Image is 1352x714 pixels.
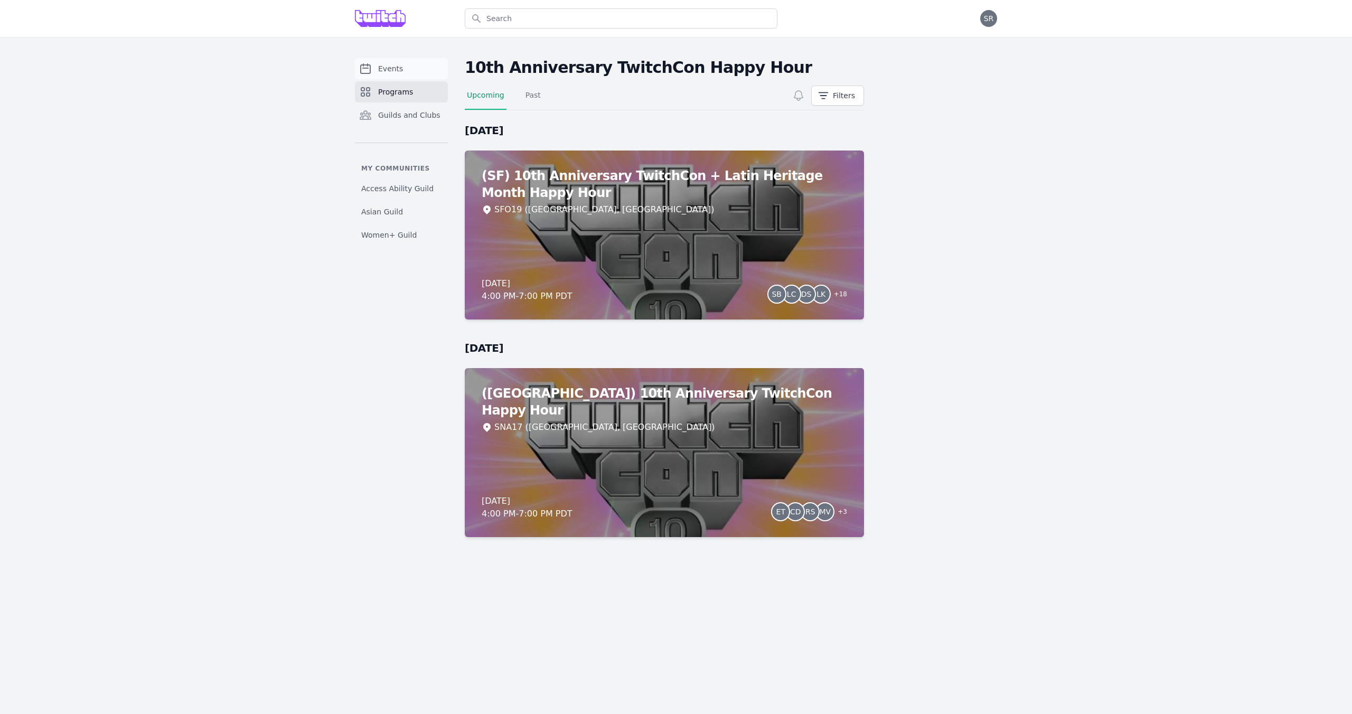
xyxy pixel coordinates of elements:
button: SR [980,10,997,27]
h2: (SF) 10th Anniversary TwitchCon + Latin Heritage Month Happy Hour [482,167,847,201]
span: Asian Guild [361,206,403,217]
a: Past [523,90,543,110]
span: + 3 [831,505,847,520]
span: SR [984,15,994,22]
span: CD [790,508,801,515]
h2: [DATE] [465,341,864,355]
a: Guilds and Clubs [355,105,448,126]
a: Asian Guild [355,202,448,221]
img: Grove [355,10,406,27]
a: ([GEOGRAPHIC_DATA]) 10th Anniversary TwitchCon Happy HourSNA17 ([GEOGRAPHIC_DATA], [GEOGRAPHIC_DA... [465,368,864,537]
h2: [DATE] [465,123,864,138]
div: [DATE] 4:00 PM - 7:00 PM PDT [482,277,572,303]
span: MV [819,508,831,515]
button: Filters [811,86,864,106]
div: [DATE] 4:00 PM - 7:00 PM PDT [482,495,572,520]
span: ET [776,508,785,515]
div: SNA17 ([GEOGRAPHIC_DATA], [GEOGRAPHIC_DATA]) [494,421,715,434]
h2: ([GEOGRAPHIC_DATA]) 10th Anniversary TwitchCon Happy Hour [482,385,847,419]
span: Events [378,63,403,74]
h2: 10th Anniversary TwitchCon Happy Hour [465,58,864,77]
a: Upcoming [465,90,506,110]
a: Access Ability Guild [355,179,448,198]
span: DS [801,290,812,298]
a: Women+ Guild [355,226,448,245]
span: LC [787,290,796,298]
span: Guilds and Clubs [378,110,440,120]
span: RS [805,508,815,515]
span: Women+ Guild [361,230,417,240]
span: Programs [378,87,413,97]
input: Search [465,8,777,29]
nav: Sidebar [355,58,448,245]
span: + 18 [828,288,847,303]
a: Events [355,58,448,79]
a: Programs [355,81,448,102]
p: My communities [355,164,448,173]
div: SFO19 ([GEOGRAPHIC_DATA], [GEOGRAPHIC_DATA]) [494,203,714,216]
span: Access Ability Guild [361,183,434,194]
button: Subscribe [790,87,807,104]
a: (SF) 10th Anniversary TwitchCon + Latin Heritage Month Happy HourSFO19 ([GEOGRAPHIC_DATA], [GEOGR... [465,151,864,320]
span: SB [772,290,782,298]
span: LK [816,290,825,298]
